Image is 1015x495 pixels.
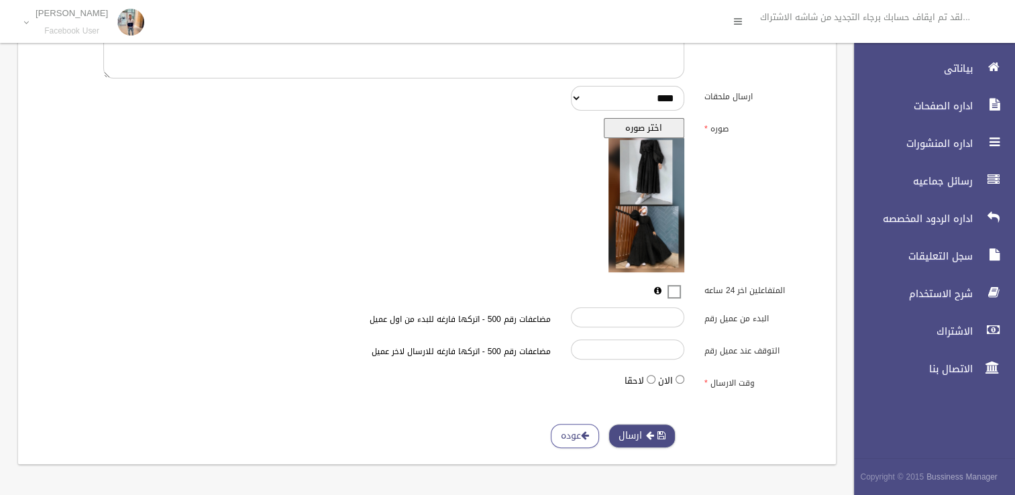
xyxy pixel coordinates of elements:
a: الاشتراك [843,317,1015,346]
label: البدء من عميل رقم [694,307,828,326]
a: اداره الصفحات [843,91,1015,121]
label: التوقف عند عميل رقم [694,339,828,358]
a: اداره المنشورات [843,129,1015,158]
small: Facebook User [36,26,108,36]
a: اداره الردود المخصصه [843,204,1015,233]
span: Copyright © 2015 [860,470,924,484]
label: صوره [694,118,828,137]
a: سجل التعليقات [843,241,1015,271]
span: رسائل جماعيه [843,174,977,188]
label: لاحقا [625,373,644,389]
a: عوده [551,424,599,449]
img: معاينه الصوره [608,138,684,272]
span: اداره المنشورات [843,137,977,150]
a: شرح الاستخدام [843,279,1015,309]
a: بياناتى [843,54,1015,83]
label: المتفاعلين اخر 24 ساعه [694,280,828,298]
span: شرح الاستخدام [843,287,977,300]
a: رسائل جماعيه [843,166,1015,196]
span: سجل التعليقات [843,250,977,263]
p: [PERSON_NAME] [36,8,108,18]
h6: مضاعفات رقم 500 - اتركها فارغه للارسال لاخر عميل [237,347,551,356]
button: ارسال [608,424,676,449]
span: الاتصال بنا [843,362,977,376]
span: بياناتى [843,62,977,75]
span: الاشتراك [843,325,977,338]
button: اختر صوره [604,118,684,138]
label: ارسال ملحقات [694,86,828,105]
span: اداره الصفحات [843,99,977,113]
a: الاتصال بنا [843,354,1015,384]
span: اداره الردود المخصصه [843,212,977,225]
label: الان [658,373,673,389]
strong: Bussiness Manager [926,470,998,484]
label: وقت الارسال [694,372,828,391]
h6: مضاعفات رقم 500 - اتركها فارغه للبدء من اول عميل [237,315,551,324]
